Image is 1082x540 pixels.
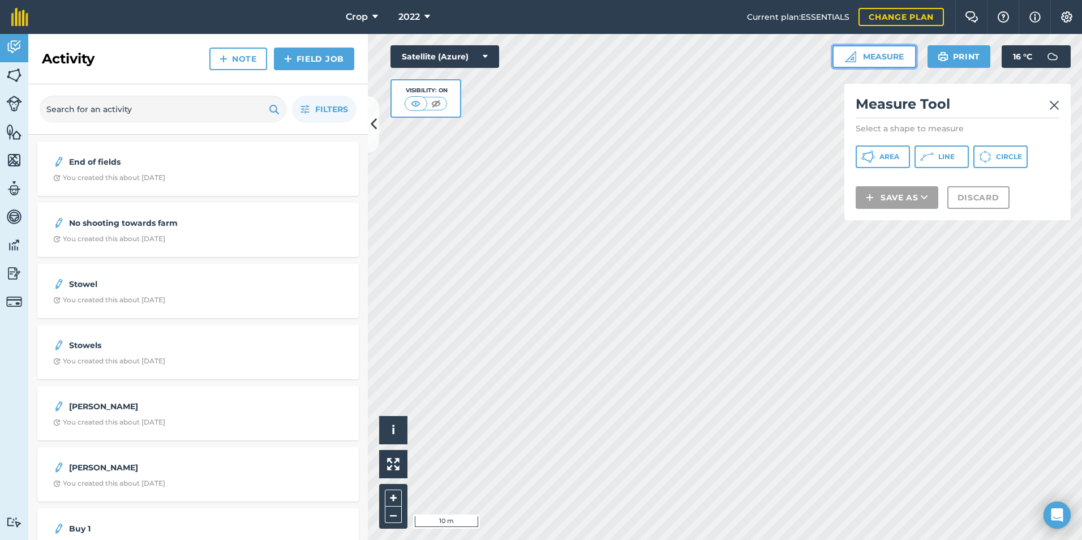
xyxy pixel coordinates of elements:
[209,48,267,70] a: Note
[6,237,22,254] img: svg+xml;base64,PD94bWwgdmVyc2lvbj0iMS4wIiBlbmNvZGluZz0idXRmLTgiPz4KPCEtLSBHZW5lcmF0b3I6IEFkb2JlIE...
[845,51,856,62] img: Ruler icon
[69,278,248,290] strong: Stowel
[429,98,443,109] img: svg+xml;base64,PHN2ZyB4bWxucz0iaHR0cDovL3d3dy53My5vcmcvMjAwMC9zdmciIHdpZHRoPSI1MCIgaGVpZ2h0PSI0MC...
[44,148,352,189] a: End of fieldsClock with arrow pointing clockwiseYou created this about [DATE]
[44,209,352,250] a: No shooting towards farmClock with arrow pointing clockwiseYou created this about [DATE]
[856,95,1059,118] h2: Measure Tool
[53,479,165,488] div: You created this about [DATE]
[409,98,423,109] img: svg+xml;base64,PHN2ZyB4bWxucz0iaHR0cDovL3d3dy53My5vcmcvMjAwMC9zdmciIHdpZHRoPSI1MCIgaGVpZ2h0PSI0MC...
[856,145,910,168] button: Area
[6,123,22,140] img: svg+xml;base64,PHN2ZyB4bWxucz0iaHR0cDovL3d3dy53My5vcmcvMjAwMC9zdmciIHdpZHRoPSI1NiIgaGVpZ2h0PSI2MC...
[53,419,61,426] img: Clock with arrow pointing clockwise
[6,96,22,112] img: svg+xml;base64,PD94bWwgdmVyc2lvbj0iMS4wIiBlbmNvZGluZz0idXRmLTgiPz4KPCEtLSBHZW5lcmF0b3I6IEFkb2JlIE...
[390,45,499,68] button: Satellite (Azure)
[53,216,65,230] img: svg+xml;base64,PD94bWwgdmVyc2lvbj0iMS4wIiBlbmNvZGluZz0idXRmLTgiPz4KPCEtLSBHZW5lcmF0b3I6IEFkb2JlIE...
[6,517,22,528] img: svg+xml;base64,PD94bWwgdmVyc2lvbj0iMS4wIiBlbmNvZGluZz0idXRmLTgiPz4KPCEtLSBHZW5lcmF0b3I6IEFkb2JlIE...
[379,416,407,444] button: i
[6,152,22,169] img: svg+xml;base64,PHN2ZyB4bWxucz0iaHR0cDovL3d3dy53My5vcmcvMjAwMC9zdmciIHdpZHRoPSI1NiIgaGVpZ2h0PSI2MC...
[42,50,95,68] h2: Activity
[69,400,248,413] strong: [PERSON_NAME]
[53,522,65,535] img: svg+xml;base64,PD94bWwgdmVyc2lvbj0iMS4wIiBlbmNvZGluZz0idXRmLTgiPz4KPCEtLSBHZW5lcmF0b3I6IEFkb2JlIE...
[6,208,22,225] img: svg+xml;base64,PD94bWwgdmVyc2lvbj0iMS4wIiBlbmNvZGluZz0idXRmLTgiPz4KPCEtLSBHZW5lcmF0b3I6IEFkb2JlIE...
[405,86,448,95] div: Visibility: On
[53,295,165,305] div: You created this about [DATE]
[947,186,1010,209] button: Discard
[6,180,22,197] img: svg+xml;base64,PD94bWwgdmVyc2lvbj0iMS4wIiBlbmNvZGluZz0idXRmLTgiPz4KPCEtLSBHZW5lcmF0b3I6IEFkb2JlIE...
[392,423,395,437] span: i
[69,339,248,352] strong: Stowels
[40,96,286,123] input: Search for an activity
[292,96,357,123] button: Filters
[53,357,165,366] div: You created this about [DATE]
[53,418,165,427] div: You created this about [DATE]
[53,461,65,474] img: svg+xml;base64,PD94bWwgdmVyc2lvbj0iMS4wIiBlbmNvZGluZz0idXRmLTgiPz4KPCEtLSBHZW5lcmF0b3I6IEFkb2JlIE...
[346,10,368,24] span: Crop
[53,297,61,304] img: Clock with arrow pointing clockwise
[387,458,400,470] img: Four arrows, one pointing top left, one top right, one bottom right and the last bottom left
[220,52,227,66] img: svg+xml;base64,PHN2ZyB4bWxucz0iaHR0cDovL3d3dy53My5vcmcvMjAwMC9zdmciIHdpZHRoPSIxNCIgaGVpZ2h0PSIyNC...
[69,461,248,474] strong: [PERSON_NAME]
[928,45,991,68] button: Print
[269,102,280,116] img: svg+xml;base64,PHN2ZyB4bWxucz0iaHR0cDovL3d3dy53My5vcmcvMjAwMC9zdmciIHdpZHRoPSIxOSIgaGVpZ2h0PSIyNC...
[996,152,1022,161] span: Circle
[385,507,402,523] button: –
[53,174,61,182] img: Clock with arrow pointing clockwise
[53,235,61,243] img: Clock with arrow pointing clockwise
[69,522,248,535] strong: Buy 1
[53,173,165,182] div: You created this about [DATE]
[973,145,1028,168] button: Circle
[1013,45,1032,68] span: 16 ° C
[1041,45,1064,68] img: svg+xml;base64,PD94bWwgdmVyc2lvbj0iMS4wIiBlbmNvZGluZz0idXRmLTgiPz4KPCEtLSBHZW5lcmF0b3I6IEFkb2JlIE...
[11,8,28,26] img: fieldmargin Logo
[938,50,948,63] img: svg+xml;base64,PHN2ZyB4bWxucz0iaHR0cDovL3d3dy53My5vcmcvMjAwMC9zdmciIHdpZHRoPSIxOSIgaGVpZ2h0PSIyNC...
[747,11,849,23] span: Current plan : ESSENTIALS
[1029,10,1041,24] img: svg+xml;base64,PHN2ZyB4bWxucz0iaHR0cDovL3d3dy53My5vcmcvMjAwMC9zdmciIHdpZHRoPSIxNyIgaGVpZ2h0PSIxNy...
[1049,98,1059,112] img: svg+xml;base64,PHN2ZyB4bWxucz0iaHR0cDovL3d3dy53My5vcmcvMjAwMC9zdmciIHdpZHRoPSIyMiIgaGVpZ2h0PSIzMC...
[44,454,352,495] a: [PERSON_NAME]Clock with arrow pointing clockwiseYou created this about [DATE]
[6,67,22,84] img: svg+xml;base64,PHN2ZyB4bWxucz0iaHR0cDovL3d3dy53My5vcmcvMjAwMC9zdmciIHdpZHRoPSI1NiIgaGVpZ2h0PSI2MC...
[69,156,248,168] strong: End of fields
[914,145,969,168] button: Line
[6,38,22,55] img: svg+xml;base64,PD94bWwgdmVyc2lvbj0iMS4wIiBlbmNvZGluZz0idXRmLTgiPz4KPCEtLSBHZW5lcmF0b3I6IEFkb2JlIE...
[879,152,899,161] span: Area
[856,186,938,209] button: Save as
[315,103,348,115] span: Filters
[53,155,65,169] img: svg+xml;base64,PD94bWwgdmVyc2lvbj0iMS4wIiBlbmNvZGluZz0idXRmLTgiPz4KPCEtLSBHZW5lcmF0b3I6IEFkb2JlIE...
[965,11,978,23] img: Two speech bubbles overlapping with the left bubble in the forefront
[832,45,916,68] button: Measure
[1002,45,1071,68] button: 16 °C
[858,8,944,26] a: Change plan
[44,271,352,311] a: StowelClock with arrow pointing clockwiseYou created this about [DATE]
[274,48,354,70] a: Field Job
[1044,502,1071,529] div: Open Intercom Messenger
[856,123,1059,134] p: Select a shape to measure
[53,358,61,365] img: Clock with arrow pointing clockwise
[284,52,292,66] img: svg+xml;base64,PHN2ZyB4bWxucz0iaHR0cDovL3d3dy53My5vcmcvMjAwMC9zdmciIHdpZHRoPSIxNCIgaGVpZ2h0PSIyNC...
[53,338,65,352] img: svg+xml;base64,PD94bWwgdmVyc2lvbj0iMS4wIiBlbmNvZGluZz0idXRmLTgiPz4KPCEtLSBHZW5lcmF0b3I6IEFkb2JlIE...
[997,11,1010,23] img: A question mark icon
[385,490,402,507] button: +
[69,217,248,229] strong: No shooting towards farm
[6,294,22,310] img: svg+xml;base64,PD94bWwgdmVyc2lvbj0iMS4wIiBlbmNvZGluZz0idXRmLTgiPz4KPCEtLSBHZW5lcmF0b3I6IEFkb2JlIE...
[53,277,65,291] img: svg+xml;base64,PD94bWwgdmVyc2lvbj0iMS4wIiBlbmNvZGluZz0idXRmLTgiPz4KPCEtLSBHZW5lcmF0b3I6IEFkb2JlIE...
[938,152,955,161] span: Line
[1060,11,1074,23] img: A cog icon
[44,393,352,434] a: [PERSON_NAME]Clock with arrow pointing clockwiseYou created this about [DATE]
[398,10,420,24] span: 2022
[44,332,352,372] a: StowelsClock with arrow pointing clockwiseYou created this about [DATE]
[53,480,61,487] img: Clock with arrow pointing clockwise
[53,400,65,413] img: svg+xml;base64,PD94bWwgdmVyc2lvbj0iMS4wIiBlbmNvZGluZz0idXRmLTgiPz4KPCEtLSBHZW5lcmF0b3I6IEFkb2JlIE...
[6,265,22,282] img: svg+xml;base64,PD94bWwgdmVyc2lvbj0iMS4wIiBlbmNvZGluZz0idXRmLTgiPz4KPCEtLSBHZW5lcmF0b3I6IEFkb2JlIE...
[866,191,874,204] img: svg+xml;base64,PHN2ZyB4bWxucz0iaHR0cDovL3d3dy53My5vcmcvMjAwMC9zdmciIHdpZHRoPSIxNCIgaGVpZ2h0PSIyNC...
[53,234,165,243] div: You created this about [DATE]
